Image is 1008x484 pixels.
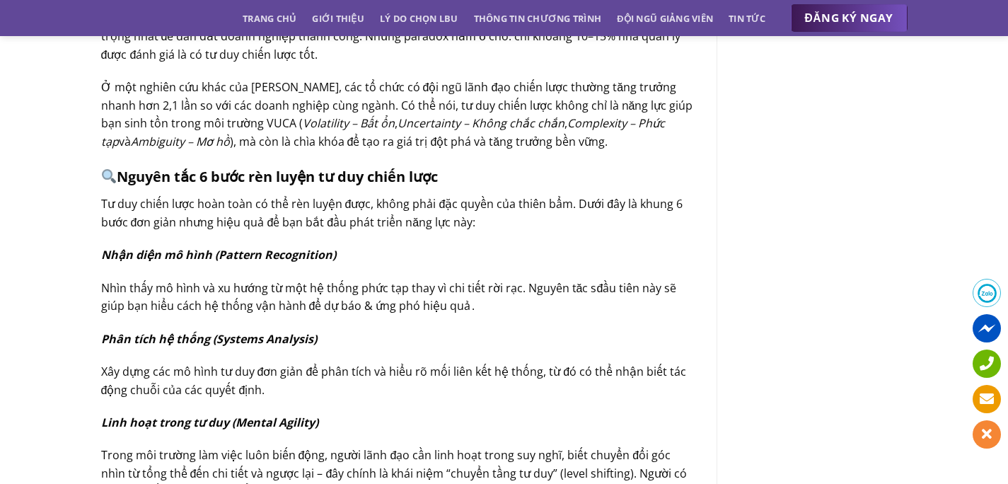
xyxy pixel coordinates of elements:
i: Linh hoạt trong tư duy (Mental Agility) [101,415,318,430]
i: Phân tích hệ thống (Systems Analysis) [101,331,317,347]
a: Trang chủ [243,6,296,31]
i: Nhận diện mô hình (Pattern Recognition) [101,247,336,263]
span: Volatility – Bất ổn [303,115,395,131]
a: Thông tin chương trình [474,6,602,31]
a: Đội ngũ giảng viên [617,6,713,31]
a: Tin tức [729,6,765,31]
span: Complexity – Phức tạp [101,115,665,149]
span: Trong một nghiên cứu của Harvard Business Review, 97% lãnh đạo cho rằng tư duy chiến lược là kỹ n... [101,10,686,62]
img: 🔍 [102,169,116,183]
a: Lý do chọn LBU [380,6,458,31]
span: ĐĂNG KÝ NGAY [805,9,893,27]
a: Giới thiệu [312,6,364,31]
b: Nguyên tắc 6 bước rèn luyện tư duy chiến lược [101,167,439,186]
span: Ambiguity – Mơ hồ [131,134,230,149]
span: ), mà còn là chìa khóa để tạo ra giá trị đột phá và tăng trưởng bền vững. [230,134,608,149]
span: , [564,115,567,131]
span: và [119,134,131,149]
span: Nhìn thấy mô hình và xu hướng từ một hệ thống phức tạp thay vì chi tiết rời rạc. Nguyên tăc sđầu ... [101,280,677,314]
a: ĐĂNG KÝ NGAY [791,4,908,33]
span: Xây dựng các mô hình tư duy đơn giản để phân tích và hiểu rõ mối liên kết hệ thống, từ đó có thể ... [101,364,687,398]
span: , [395,115,398,131]
span: Tư duy chiến lược hoàn toàn có thể rèn luyện được, không phải đặc quyền của thiên bẩm. Dưới đây l... [101,196,683,230]
span: Ở một nghiên cứu khác của [PERSON_NAME], các tổ chức có đội ngũ lãnh đạo chiến lược thường tăng t... [101,79,693,131]
span: Uncertainty – Không chắc chắn [398,115,564,131]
